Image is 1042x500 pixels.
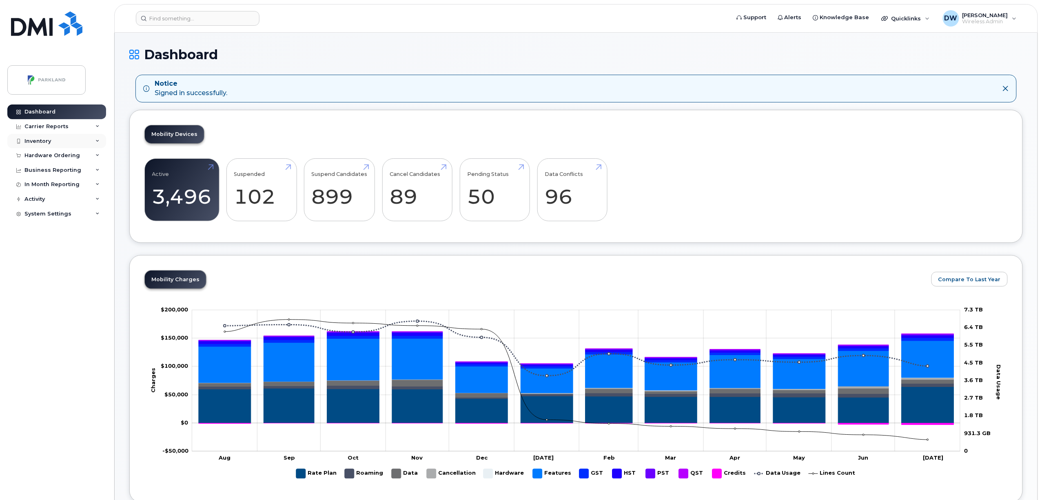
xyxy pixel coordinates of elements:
[729,454,740,461] tspan: Apr
[218,454,231,461] tspan: Aug
[149,368,156,393] tspan: Charges
[296,466,856,482] g: Legend
[964,359,983,366] tspan: 4.5 TB
[931,272,1008,287] button: Compare To Last Year
[679,466,704,482] g: QST
[129,47,1023,62] h1: Dashboard
[476,454,488,461] tspan: Dec
[579,466,604,482] g: GST
[612,466,638,482] g: HST
[296,466,337,482] g: Rate Plan
[161,334,188,341] tspan: $150,000
[161,362,188,369] tspan: $100,000
[284,454,295,461] tspan: Sep
[161,306,188,313] g: $0
[161,362,188,369] g: $0
[162,447,188,454] tspan: -$50,000
[793,454,805,461] tspan: May
[483,466,525,482] g: Hardware
[809,466,856,482] g: Lines Count
[533,466,571,482] g: Features
[964,324,983,330] tspan: 6.4 TB
[646,466,671,482] g: PST
[858,454,868,461] tspan: Jun
[533,454,554,461] tspan: [DATE]
[467,163,522,217] a: Pending Status 50
[145,271,206,289] a: Mobility Charges
[964,447,968,454] tspan: 0
[964,394,983,401] tspan: 2.7 TB
[164,391,188,398] g: $0
[392,466,419,482] g: Data
[161,306,188,313] tspan: $200,000
[923,454,944,461] tspan: [DATE]
[995,364,1002,400] tspan: Data Usage
[199,338,954,393] g: Features
[964,377,983,383] tspan: 3.6 TB
[665,454,676,461] tspan: Mar
[345,466,384,482] g: Roaming
[712,466,746,482] g: Credits
[964,306,983,313] tspan: 7.3 TB
[754,466,801,482] g: Data Usage
[427,466,476,482] g: Cancellation
[390,163,445,217] a: Cancel Candidates 89
[603,454,615,461] tspan: Feb
[162,447,188,454] g: $0
[164,391,188,398] tspan: $50,000
[199,387,954,423] g: Rate Plan
[964,430,991,436] tspan: 931.3 GB
[155,79,227,89] strong: Notice
[348,454,359,461] tspan: Oct
[964,341,983,348] tspan: 5.5 TB
[199,423,954,425] g: Credits
[155,79,227,98] div: Signed in successfully.
[152,163,212,217] a: Active 3,496
[964,412,983,418] tspan: 1.8 TB
[234,163,289,217] a: Suspended 102
[181,419,188,426] tspan: $0
[545,163,600,217] a: Data Conflicts 96
[161,334,188,341] g: $0
[411,454,423,461] tspan: Nov
[312,163,368,217] a: Suspend Candidates 899
[938,276,1001,283] span: Compare To Last Year
[145,125,204,143] a: Mobility Devices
